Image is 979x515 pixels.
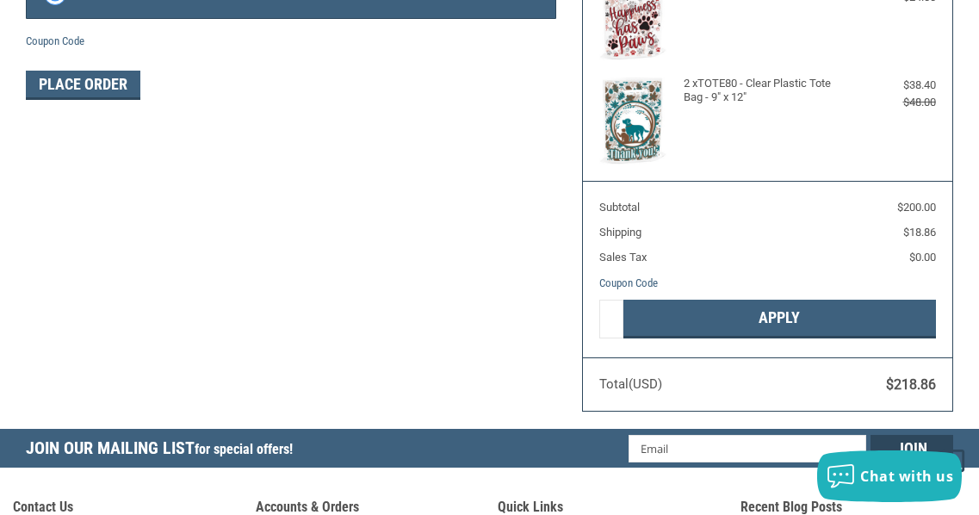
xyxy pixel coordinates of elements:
button: Chat with us [817,450,962,502]
a: Coupon Code [26,34,84,47]
input: Join [871,435,953,462]
span: $18.86 [903,226,936,239]
span: Subtotal [599,201,640,214]
span: Total (USD) [599,376,662,392]
div: $38.40 [852,77,936,94]
input: Email [629,435,866,462]
span: Shipping [599,226,641,239]
input: Gift Certificate or Coupon Code [599,300,623,338]
span: Chat with us [860,467,953,486]
h5: Join Our Mailing List [26,429,301,473]
span: $218.86 [886,376,936,393]
span: $0.00 [909,251,936,264]
button: Apply [623,300,935,338]
h4: 2 x TOTE80 - Clear Plastic Tote Bag - 9" x 12" [684,77,847,105]
a: Coupon Code [599,276,658,289]
span: Sales Tax [599,251,647,264]
button: Place Order [26,71,140,100]
span: $200.00 [897,201,936,214]
span: for special offers! [195,441,293,457]
div: $48.00 [852,94,936,111]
